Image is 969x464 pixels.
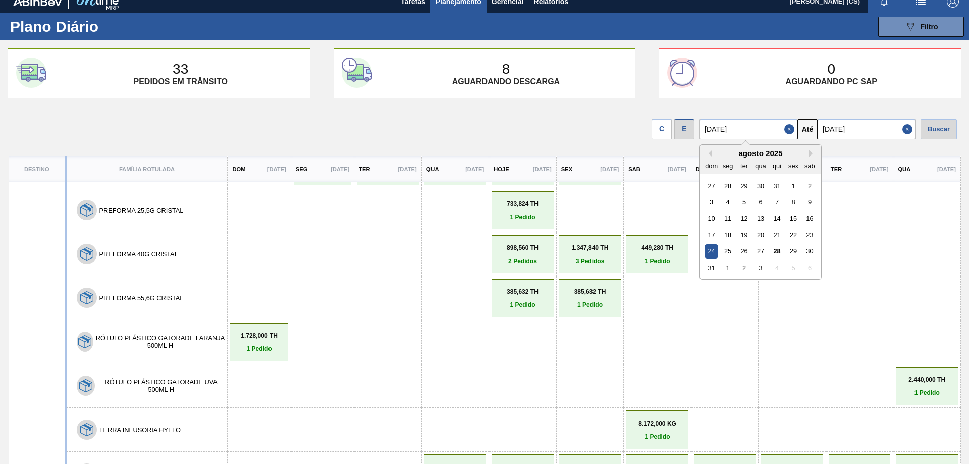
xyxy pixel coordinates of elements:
[753,212,767,225] div: Choose quarta-feira, 13 de agosto de 2025
[737,244,751,258] div: Choose terça-feira, 26 de agosto de 2025
[753,228,767,242] div: Choose quarta-feira, 20 de agosto de 2025
[770,159,784,173] div: qui
[937,166,956,172] p: [DATE]
[78,335,91,348] img: 7hKVVNeldsGH5KwE07rPnOGsQy+SHCf9ftlnweef0E1el2YcIeEt5yaNqj+jPq4oMsVpG1vCxiwYEd4SvddTlxqBvEWZPhf52...
[494,288,551,308] a: 385,632 TH1 Pedido
[721,179,735,193] div: Choose segunda-feira, 28 de julho de 2025
[721,159,735,173] div: seg
[786,244,800,258] div: Choose sexta-feira, 29 de agosto de 2025
[721,228,735,242] div: Choose segunda-feira, 18 de agosto de 2025
[331,166,349,172] p: [DATE]
[9,156,66,182] th: Destino
[16,58,46,88] img: first-card-icon
[562,244,619,265] a: 1.347,840 TH3 Pedidos
[705,150,712,157] button: Previous Month
[898,376,955,383] p: 2.440,000 TH
[562,244,619,251] p: 1.347,840 TH
[668,166,686,172] p: [DATE]
[359,166,370,172] p: Ter
[737,179,751,193] div: Choose terça-feira, 29 de julho de 2025
[99,250,178,258] button: PREFORMA 40G CRISTAL
[700,149,821,158] div: agosto 2025
[721,212,735,225] div: Choose segunda-feira, 11 de agosto de 2025
[705,228,718,242] div: Choose domingo, 17 de agosto de 2025
[803,228,817,242] div: Choose sábado, 23 de agosto de 2025
[629,244,686,265] a: 449,280 TH1 Pedido
[921,23,938,31] span: Filtro
[494,200,551,221] a: 733,824 TH1 Pedido
[786,261,800,275] div: Not available sexta-feira, 5 de setembro de 2025
[737,228,751,242] div: Choose terça-feira, 19 de agosto de 2025
[770,261,784,275] div: Not available quinta-feira, 4 de setembro de 2025
[898,376,955,396] a: 2.440,000 TH1 Pedido
[629,420,686,427] p: 8.172,000 KG
[818,119,916,139] input: dd/mm/yyyy
[562,257,619,265] p: 3 Pedidos
[921,119,957,139] div: Buscar
[898,389,955,396] p: 1 Pedido
[629,433,686,440] p: 1 Pedido
[831,166,842,172] p: Ter
[629,420,686,440] a: 8.172,000 KG1 Pedido
[133,77,227,86] p: Pedidos em trânsito
[494,244,551,251] p: 898,560 TH
[786,212,800,225] div: Choose sexta-feira, 15 de agosto de 2025
[737,159,751,173] div: ter
[705,261,718,275] div: Choose domingo, 31 de agosto de 2025
[465,166,484,172] p: [DATE]
[173,61,188,77] p: 33
[770,179,784,193] div: Choose quinta-feira, 31 de julho de 2025
[10,21,187,32] h1: Plano Diário
[737,195,751,209] div: Choose terça-feira, 5 de agosto de 2025
[699,119,797,139] input: dd/mm/yyyy
[674,117,694,139] div: Visão Data de Entrega
[99,294,184,302] button: PREFORMA 55,6G CRISTAL
[494,166,509,172] p: Hoje
[296,166,308,172] p: Seg
[80,291,93,304] img: 7hKVVNeldsGH5KwE07rPnOGsQy+SHCf9ftlnweef0E1el2YcIeEt5yaNqj+jPq4oMsVpG1vCxiwYEd4SvddTlxqBvEWZPhf52...
[737,261,751,275] div: Choose terça-feira, 2 de setembro de 2025
[784,119,797,139] button: Close
[827,61,835,77] p: 0
[494,257,551,265] p: 2 Pedidos
[629,244,686,251] p: 449,280 TH
[870,166,888,172] p: [DATE]
[97,378,225,393] button: RÓTULO PLÁSTICO GATORADE UVA 500ML H
[705,212,718,225] div: Choose domingo, 10 de agosto de 2025
[494,301,551,308] p: 1 Pedido
[99,426,181,434] button: TERRA INFUSORIA HYFLO
[737,212,751,225] div: Choose terça-feira, 12 de agosto de 2025
[803,195,817,209] div: Choose sábado, 9 de agosto de 2025
[99,207,184,214] button: PREFORMA 25,5G CRISTAL
[803,179,817,193] div: Choose sábado, 2 de agosto de 2025
[452,77,560,86] p: Aguardando descarga
[561,166,572,172] p: Sex
[721,261,735,275] div: Choose segunda-feira, 1 de setembro de 2025
[79,379,92,392] img: 7hKVVNeldsGH5KwE07rPnOGsQy+SHCf9ftlnweef0E1el2YcIeEt5yaNqj+jPq4oMsVpG1vCxiwYEd4SvddTlxqBvEWZPhf52...
[803,261,817,275] div: Not available sábado, 6 de setembro de 2025
[533,166,552,172] p: [DATE]
[562,288,619,295] p: 385,632 TH
[80,203,93,217] img: 7hKVVNeldsGH5KwE07rPnOGsQy+SHCf9ftlnweef0E1el2YcIeEt5yaNqj+jPq4oMsVpG1vCxiwYEd4SvddTlxqBvEWZPhf52...
[562,288,619,308] a: 385,632 TH1 Pedido
[705,179,718,193] div: Choose domingo, 27 de julho de 2025
[753,195,767,209] div: Choose quarta-feira, 6 de agosto de 2025
[786,179,800,193] div: Choose sexta-feira, 1 de agosto de 2025
[562,301,619,308] p: 1 Pedido
[902,119,916,139] button: Close
[494,214,551,221] p: 1 Pedido
[426,166,439,172] p: Qua
[703,178,818,276] div: month 2025-08
[80,247,93,261] img: 7hKVVNeldsGH5KwE07rPnOGsQy+SHCf9ftlnweef0E1el2YcIeEt5yaNqj+jPq4oMsVpG1vCxiwYEd4SvddTlxqBvEWZPhf52...
[267,166,286,172] p: [DATE]
[96,334,225,349] button: RÓTULO PLÁSTICO GATORADE LARANJA 500ML H
[770,228,784,242] div: Choose quinta-feira, 21 de agosto de 2025
[898,166,910,172] p: Qua
[786,195,800,209] div: Choose sexta-feira, 8 de agosto de 2025
[494,200,551,208] p: 733,824 TH
[696,166,709,172] p: Dom
[667,58,697,88] img: third-card-icon
[233,345,285,352] p: 1 Pedido
[652,119,672,139] div: C
[878,17,964,37] button: Filtro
